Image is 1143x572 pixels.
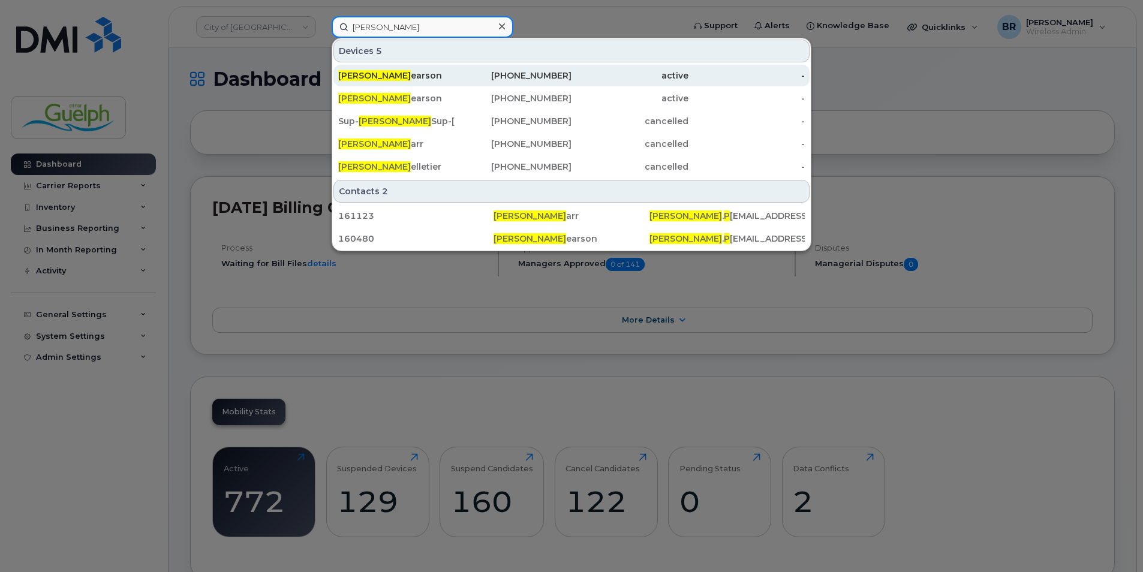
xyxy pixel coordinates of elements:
div: - [688,138,805,150]
div: - [688,161,805,173]
span: [PERSON_NAME] [338,161,411,172]
div: [PHONE_NUMBER] [455,92,572,104]
div: 161123 [338,210,494,222]
div: [PHONE_NUMBER] [455,161,572,173]
div: . [EMAIL_ADDRESS][DOMAIN_NAME] [649,233,805,245]
div: - [688,70,805,82]
div: [PHONE_NUMBER] [455,115,572,127]
span: P [724,210,730,221]
span: 2 [382,185,388,197]
a: 161123[PERSON_NAME]arr[PERSON_NAME].P[EMAIL_ADDRESS][DOMAIN_NAME] [333,205,810,227]
div: Devices [333,40,810,62]
div: elletier [338,161,455,173]
a: [PERSON_NAME]arr[PHONE_NUMBER]cancelled- [333,133,810,155]
div: - [688,92,805,104]
div: active [571,70,688,82]
span: [PERSON_NAME] [338,70,411,81]
span: [PERSON_NAME] [649,210,722,221]
a: Sup-[PERSON_NAME]Sup-[PERSON_NAME][PERSON_NAME][PHONE_NUMBER]cancelled- [333,110,810,132]
div: 160480 [338,233,494,245]
div: arr [338,138,455,150]
div: [PHONE_NUMBER] [455,70,572,82]
span: 5 [376,45,382,57]
div: earson [494,233,649,245]
a: [PERSON_NAME]earson[PHONE_NUMBER]active- [333,65,810,86]
span: [PERSON_NAME] [494,210,566,221]
div: - [688,115,805,127]
a: [PERSON_NAME]earson[PHONE_NUMBER]active- [333,88,810,109]
div: [PHONE_NUMBER] [455,138,572,150]
div: arr [494,210,649,222]
div: cancelled [571,161,688,173]
div: Sup- Sup-[PERSON_NAME] [PERSON_NAME] [338,115,455,127]
div: earson [338,70,455,82]
div: active [571,92,688,104]
div: Contacts [333,180,810,203]
div: cancelled [571,115,688,127]
div: cancelled [571,138,688,150]
div: . [EMAIL_ADDRESS][DOMAIN_NAME] [649,210,805,222]
div: earson [338,92,455,104]
span: P [724,233,730,244]
span: [PERSON_NAME] [338,139,411,149]
span: [PERSON_NAME] [494,233,566,244]
a: 160480[PERSON_NAME]earson[PERSON_NAME].P[EMAIL_ADDRESS][DOMAIN_NAME] [333,228,810,249]
span: [PERSON_NAME] [649,233,722,244]
span: [PERSON_NAME] [338,93,411,104]
span: [PERSON_NAME] [359,116,431,127]
a: [PERSON_NAME]elletier[PHONE_NUMBER]cancelled- [333,156,810,177]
